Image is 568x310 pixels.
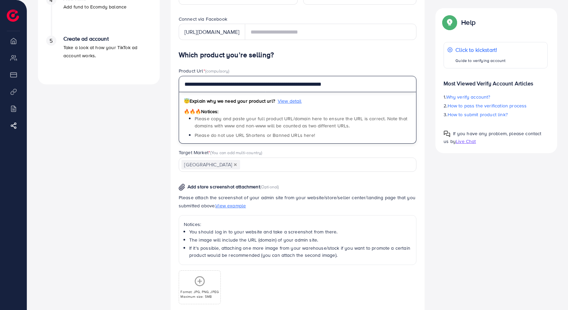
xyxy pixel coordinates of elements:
img: img [179,184,185,191]
span: View detail [278,98,302,104]
label: Product Url [179,67,230,74]
span: Live Chat [456,138,476,145]
span: Notices: [184,108,219,115]
span: (compulsory) [205,68,230,74]
span: Add store screenshot attachment [188,183,260,190]
p: Format: JPG, PNG, JPEG [180,289,219,294]
span: [GEOGRAPHIC_DATA] [181,160,240,169]
span: 😇 [184,98,190,104]
span: Please copy and paste your full product URL/domain here to ensure the URL is correct. Note that d... [195,115,407,129]
div: Search for option [179,158,417,171]
img: Popup guide [444,16,456,28]
h4: Which product you’re selling? [179,51,417,59]
h4: Create ad account [63,36,152,42]
span: Why verify account? [446,94,490,100]
button: Deselect United Kingdom [234,163,237,166]
label: Connect via Facebook [179,16,227,22]
p: Maximum size: 5MB [180,294,219,299]
p: Please attach the screenshot of your admin site from your website/store/seller center/landing pag... [179,193,417,210]
li: Create ad account [38,36,160,76]
p: 3. [444,110,548,119]
li: The image will include the URL (domain) of your admin site. [189,236,412,243]
p: 2. [444,102,548,110]
span: How to pass the verification process [448,102,527,109]
p: Guide to verifying account [455,57,506,65]
p: Notices: [184,220,412,228]
iframe: Chat [539,280,563,305]
li: You should log in to your website and take a screenshot from there. [189,228,412,235]
span: Please do not use URL Shortens or Banned URLs here! [195,132,315,139]
li: If it's possible, attaching one more image from your warehouse/stock if you want to promote a cer... [189,245,412,259]
span: 5 [50,37,53,45]
p: Help [461,18,475,26]
div: [URL][DOMAIN_NAME] [179,24,245,40]
span: 🔥🔥🔥 [184,108,201,115]
img: Popup guide [444,130,450,137]
input: Search for option [241,160,408,170]
span: (Optional) [260,184,279,190]
span: (You can add multi-country) [210,149,262,156]
label: Target Market [179,149,262,156]
span: View example [215,202,246,209]
span: How to submit product link? [448,111,508,118]
p: Take a look at how your TikTok ad account works. [63,43,152,60]
p: Add fund to Ecomdy balance [63,3,126,11]
p: 1. [444,93,548,101]
p: Click to kickstart! [455,46,506,54]
span: Explain why we need your product url? [184,98,275,104]
img: logo [7,9,19,22]
p: Most Viewed Verify Account Articles [444,74,548,87]
span: If you have any problem, please contact us by [444,130,541,145]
